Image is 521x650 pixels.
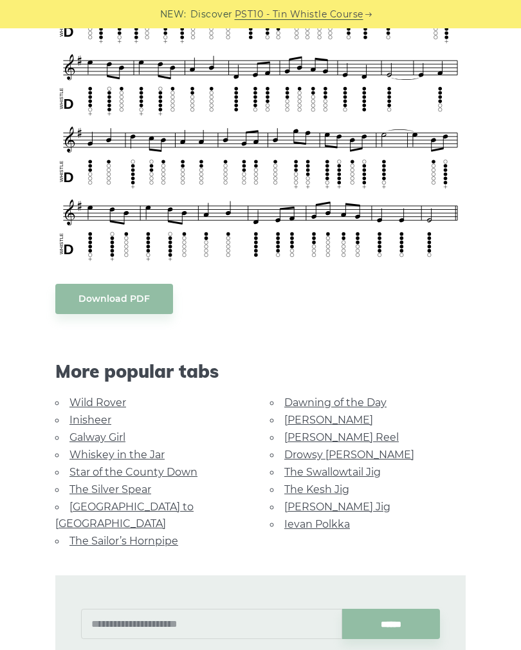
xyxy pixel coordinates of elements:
span: More popular tabs [55,360,466,382]
a: Download PDF [55,284,173,314]
a: The Kesh Jig [284,483,349,496]
a: Wild Rover [69,396,126,409]
a: Drowsy [PERSON_NAME] [284,449,414,461]
a: Inisheer [69,414,111,426]
a: Star of the County Down [69,466,197,478]
a: [GEOGRAPHIC_DATA] to [GEOGRAPHIC_DATA] [55,501,194,530]
a: Whiskey in the Jar [69,449,165,461]
a: Galway Girl [69,431,125,443]
a: Ievan Polkka [284,518,350,530]
a: Dawning of the Day [284,396,387,409]
a: [PERSON_NAME] Jig [284,501,390,513]
a: The Silver Spear [69,483,151,496]
a: The Sailor’s Hornpipe [69,535,178,547]
a: [PERSON_NAME] Reel [284,431,399,443]
span: NEW: [160,7,187,22]
span: Discover [190,7,233,22]
a: The Swallowtail Jig [284,466,381,478]
a: PST10 - Tin Whistle Course [235,7,363,22]
a: [PERSON_NAME] [284,414,373,426]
